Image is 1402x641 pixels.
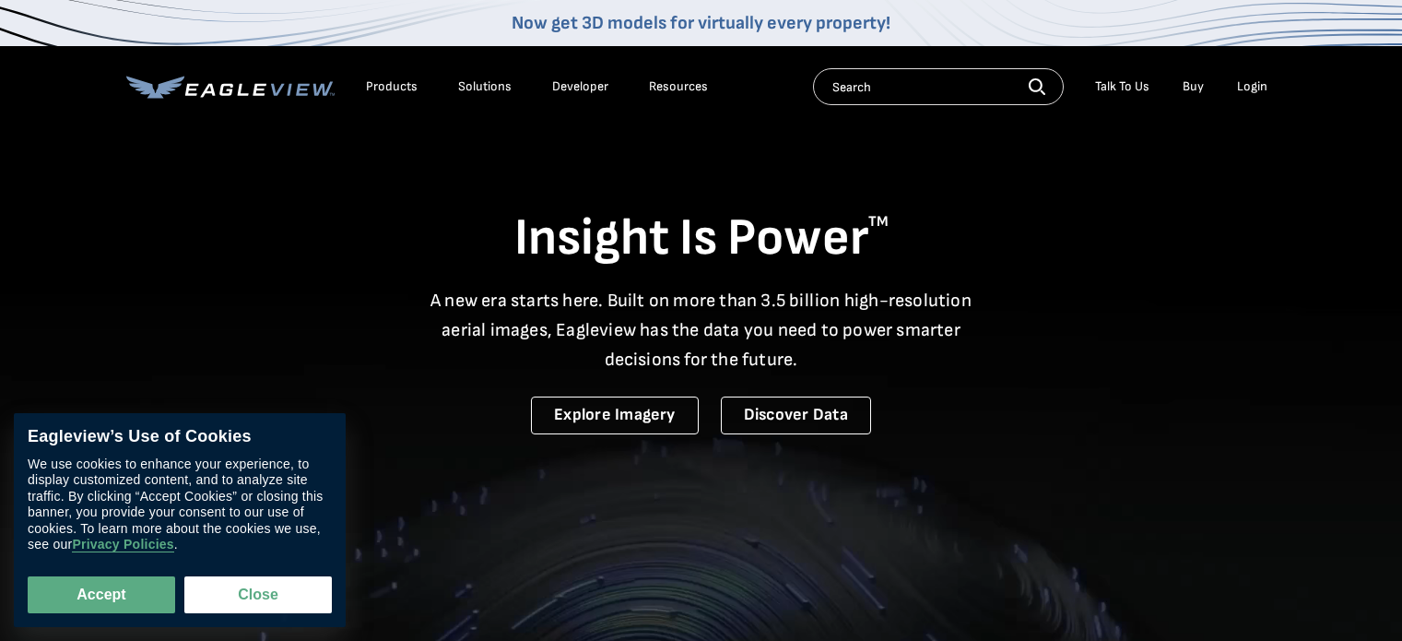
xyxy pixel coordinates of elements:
[419,286,984,374] p: A new era starts here. Built on more than 3.5 billion high-resolution aerial images, Eagleview ha...
[1183,78,1204,95] a: Buy
[28,427,332,447] div: Eagleview’s Use of Cookies
[28,576,175,613] button: Accept
[813,68,1064,105] input: Search
[1237,78,1267,95] div: Login
[184,576,332,613] button: Close
[512,12,890,34] a: Now get 3D models for virtually every property!
[458,78,512,95] div: Solutions
[366,78,418,95] div: Products
[1095,78,1149,95] div: Talk To Us
[531,397,699,434] a: Explore Imagery
[552,78,608,95] a: Developer
[868,213,889,231] sup: TM
[72,538,173,553] a: Privacy Policies
[649,78,708,95] div: Resources
[721,397,871,434] a: Discover Data
[126,207,1277,271] h1: Insight Is Power
[28,457,332,553] div: We use cookies to enhance your experience, to display customized content, and to analyze site tra...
